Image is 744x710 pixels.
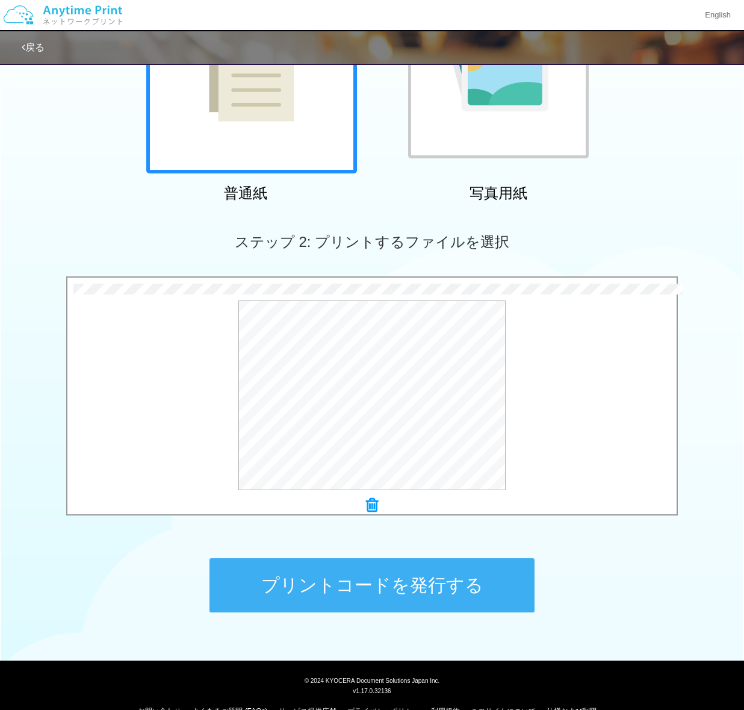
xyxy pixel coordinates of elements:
button: プリントコードを発行する [209,558,535,612]
h2: 写真用紙 [393,185,604,201]
span: v1.17.0.32136 [353,687,391,694]
a: 戻る [22,42,45,52]
span: © 2024 KYOCERA Document Solutions Japan Inc. [305,676,440,684]
img: photo-paper.png [449,25,548,111]
span: ステップ 2: プリントするファイルを選択 [235,234,509,250]
img: plain-paper.png [209,14,294,122]
h2: 普通紙 [140,185,351,201]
